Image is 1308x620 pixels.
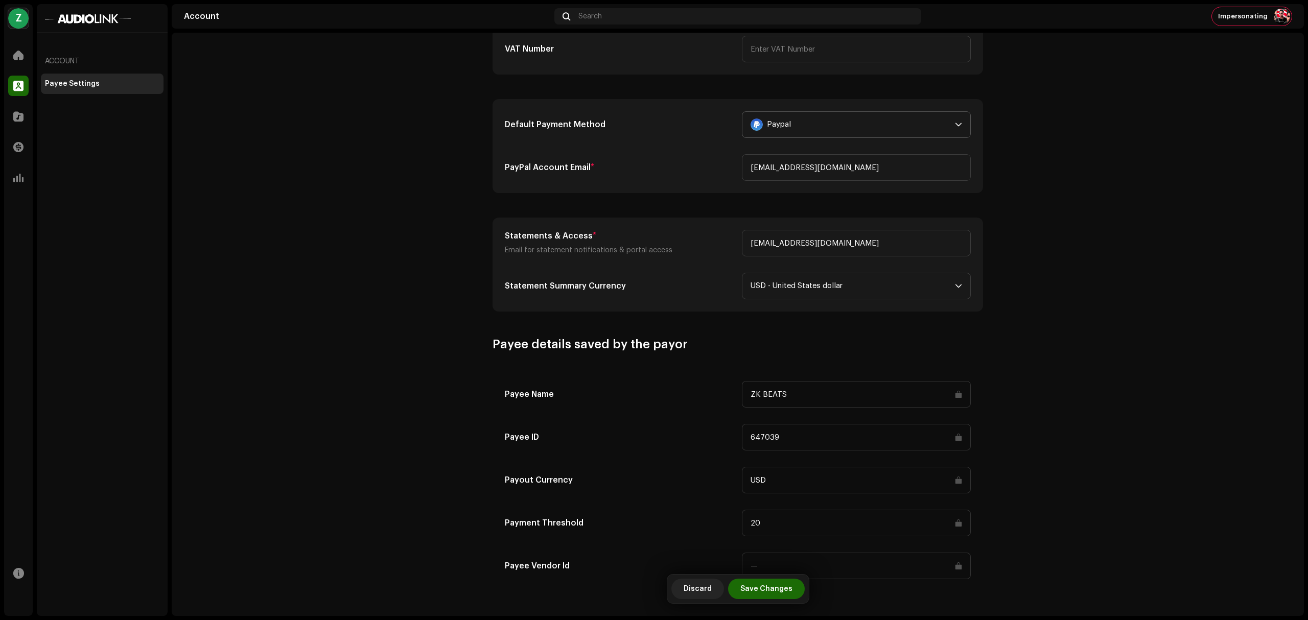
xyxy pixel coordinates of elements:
[728,579,805,599] button: Save Changes
[767,112,791,137] span: Paypal
[505,244,734,256] p: Email for statement notifications & portal access
[505,43,734,55] h5: VAT Number
[505,474,734,486] h5: Payout Currency
[578,12,602,20] span: Search
[742,424,971,450] input: —
[505,161,734,174] h5: PayPal Account Email
[41,74,163,94] re-m-nav-item: Payee Settings
[8,8,29,29] div: Z
[505,230,734,242] h5: Statements & Access
[742,230,971,256] input: Enter email
[184,12,550,20] div: Account
[955,112,962,137] div: dropdown trigger
[1274,8,1290,25] img: c8525b61-2797-4118-9f56-70f2ceaea317
[1218,12,1268,20] span: Impersonating
[505,517,734,529] h5: Payment Threshold
[740,579,792,599] span: Save Changes
[742,36,971,62] input: Enter VAT Number
[955,273,962,299] div: dropdown trigger
[45,80,100,88] div: Payee Settings
[742,510,971,536] input: 0
[505,280,734,292] h5: Statement Summary Currency
[505,118,734,131] h5: Default Payment Method
[505,431,734,443] h5: Payee ID
[505,560,734,572] h5: Payee Vendor Id
[684,579,712,599] span: Discard
[505,388,734,400] h5: Payee Name
[671,579,724,599] button: Discard
[751,273,955,299] span: USD - United States dollar
[41,49,163,74] re-a-nav-header: Account
[742,553,971,579] input: —
[751,112,955,137] span: Paypal
[493,336,983,352] h3: Payee details saved by the payor
[742,154,971,181] input: Enter email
